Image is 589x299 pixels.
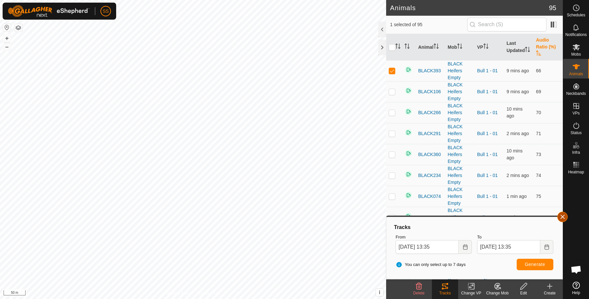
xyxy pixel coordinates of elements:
a: Bull 1 - 01 [477,173,498,178]
div: BLACK Heifers Empty [448,123,472,144]
span: SS [103,8,109,15]
span: Generate [525,262,545,267]
a: Bull 1 - 01 [477,194,498,199]
th: VP [474,34,504,61]
div: Tracks [432,290,458,296]
div: Tracks [393,223,556,231]
button: i [376,289,383,296]
a: Privacy Policy [167,290,192,296]
span: 23 Sept 2025, 1:33 pm [507,131,529,136]
img: returning on [404,170,412,178]
span: Heatmap [568,170,584,174]
a: Bull 1 - 01 [477,215,498,220]
button: Choose Date [540,240,553,254]
span: Status [570,131,581,135]
div: BLACK Heifers Empty [448,144,472,165]
p-sorticon: Activate to sort [457,44,462,50]
th: Last Updated [504,34,533,61]
span: i [379,290,380,295]
div: Change VP [458,290,484,296]
span: 23 Sept 2025, 1:32 pm [507,173,529,178]
div: Open chat [566,260,586,279]
label: From [396,234,472,240]
span: 95 [549,3,556,13]
span: 71 [536,131,541,136]
p-sorticon: Activate to sort [536,51,541,57]
span: 66 [536,68,541,73]
p-sorticon: Activate to sort [395,44,401,50]
span: Animals [569,72,583,76]
span: BLACK234 [418,172,441,179]
a: Bull 1 - 01 [477,152,498,157]
img: returning on [404,66,412,74]
button: Choose Date [459,240,472,254]
span: 1 selected of 95 [390,21,467,28]
span: Mobs [571,52,581,56]
a: Bull 1 - 01 [477,68,498,73]
div: BLACK Heifers Empty [448,102,472,123]
span: 23 Sept 2025, 1:33 pm [507,215,529,220]
span: Notifications [565,33,587,37]
span: 69 [536,89,541,94]
span: 23 Sept 2025, 1:25 pm [507,89,529,94]
p-sorticon: Activate to sort [434,44,439,50]
span: 73 [536,152,541,157]
span: BLACK074 [418,193,441,200]
span: 75 [536,194,541,199]
input: Search (S) [467,18,546,31]
span: You can only select up to 7 days [396,261,466,268]
div: BLACK Heifers Empty [448,61,472,81]
div: BLACK Heifers Empty [448,81,472,102]
a: Help [563,279,589,297]
span: 23 Sept 2025, 1:24 pm [507,148,523,160]
div: BLACK Heifers Empty [448,207,472,228]
p-sorticon: Activate to sort [404,44,410,50]
p-sorticon: Activate to sort [483,44,489,50]
p-sorticon: Activate to sort [525,48,530,53]
label: To [477,234,553,240]
span: Help [572,291,580,295]
img: returning on [404,212,412,220]
img: returning on [404,129,412,136]
a: Contact Us [200,290,219,296]
img: returning on [404,108,412,115]
div: Edit [510,290,537,296]
span: BLACK393 [418,67,441,74]
th: Animal [416,34,445,61]
span: 23 Sept 2025, 1:24 pm [507,106,523,118]
img: returning on [404,87,412,95]
span: 76 [536,215,541,220]
div: Create [537,290,563,296]
span: VPs [572,111,580,115]
img: returning on [404,191,412,199]
span: BLACK360 [418,151,441,158]
span: BLACK353 [418,214,441,221]
span: BLACK106 [418,88,441,95]
span: Infra [572,150,580,154]
span: Schedules [567,13,585,17]
button: Reset Map [3,24,11,31]
a: Bull 1 - 01 [477,110,498,115]
div: BLACK Heifers Empty [448,186,472,207]
a: Bull 1 - 01 [477,89,498,94]
th: Mob [445,34,474,61]
span: 70 [536,110,541,115]
span: Neckbands [566,92,586,96]
button: Generate [517,259,553,270]
span: 23 Sept 2025, 1:33 pm [507,194,527,199]
button: Map Layers [14,24,22,32]
button: – [3,43,11,51]
button: + [3,34,11,42]
div: Change Mob [484,290,510,296]
img: returning on [404,149,412,157]
span: 23 Sept 2025, 1:25 pm [507,68,529,73]
span: BLACK266 [418,109,441,116]
span: Delete [413,291,425,295]
a: Bull 1 - 01 [477,131,498,136]
th: Audio Ratio (%) [533,34,563,61]
span: 74 [536,173,541,178]
span: BLACK291 [418,130,441,137]
div: BLACK Heifers Empty [448,165,472,186]
img: Gallagher Logo [8,5,90,17]
h2: Animals [390,4,549,12]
